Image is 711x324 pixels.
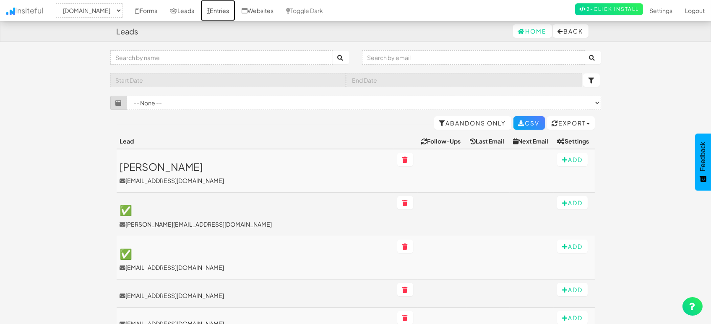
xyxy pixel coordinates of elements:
p: [EMAIL_ADDRESS][DOMAIN_NAME] [120,176,391,185]
th: Last Email [466,133,510,149]
button: Add [557,196,588,209]
button: Add [557,153,588,166]
button: Feedback - Show survey [695,133,711,191]
input: End Date [346,73,582,87]
a: Abandons Only [434,116,511,130]
span: Feedback [699,142,707,171]
a: ✅[PERSON_NAME][EMAIL_ADDRESS][DOMAIN_NAME] [120,204,391,228]
button: Add [557,240,588,253]
h3: ✅ [120,248,391,259]
th: Lead [117,133,394,149]
th: Settings [554,133,594,149]
input: Search by email [362,50,585,65]
th: Follow-Ups [418,133,466,149]
h4: Leads [117,27,138,36]
button: Export [547,116,595,130]
a: [EMAIL_ADDRESS][DOMAIN_NAME] [120,291,391,300]
button: Add [557,283,588,296]
p: [EMAIL_ADDRESS][DOMAIN_NAME] [120,263,391,272]
a: ✅[EMAIL_ADDRESS][DOMAIN_NAME] [120,248,391,272]
a: CSV [513,116,545,130]
img: icon.png [6,8,15,15]
p: [PERSON_NAME][EMAIL_ADDRESS][DOMAIN_NAME] [120,220,391,228]
th: Next Email [510,133,554,149]
input: Start Date [110,73,346,87]
h3: [PERSON_NAME] [120,161,391,172]
button: Back [553,24,589,38]
a: 2-Click Install [575,3,643,15]
input: Search by name [110,50,333,65]
h3: ✅ [120,204,391,215]
a: [PERSON_NAME][EMAIL_ADDRESS][DOMAIN_NAME] [120,161,391,185]
a: Home [513,24,552,38]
